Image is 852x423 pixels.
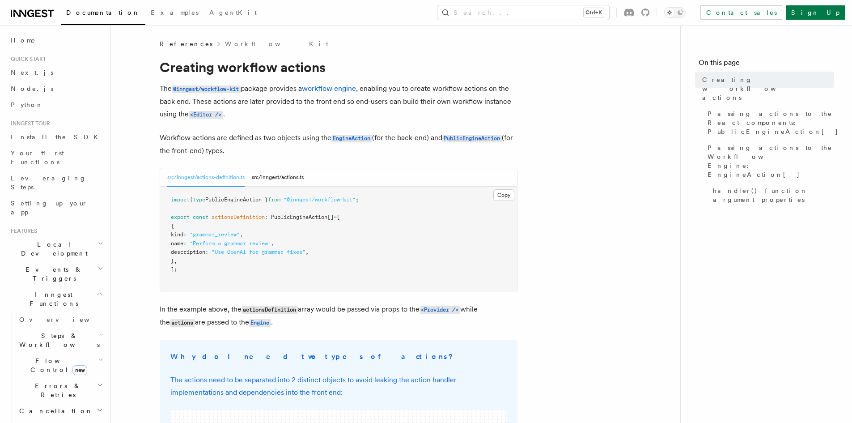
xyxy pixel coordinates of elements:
[171,197,190,203] span: import
[167,168,245,187] button: src/inngest/actions-definition.ts
[7,290,97,308] span: Inngest Functions
[171,231,183,238] span: kind
[160,39,212,48] span: References
[584,8,604,17] kbd: Ctrl+K
[11,69,53,76] span: Next.js
[170,374,507,399] p: The actions need to be separated into 2 distinct objects to avoid leaking the action handler impl...
[61,3,145,25] a: Documentation
[664,7,686,18] button: Toggle dark mode
[160,82,517,121] p: The package provides a , enabling you to create workflow actions on the back end. These actions a...
[160,303,517,329] p: In the example above, the array would be passed via props to the while the are passed to the .
[190,197,193,203] span: {
[16,406,93,415] span: Cancellation
[204,3,262,24] a: AgentKit
[172,84,241,93] a: @inngest/workflow-kit
[172,85,241,93] code: @inngest/workflow-kit
[702,75,834,102] span: Creating workflow actions
[704,106,834,140] a: Passing actions to the React components: PublicEngineAction[]
[284,197,356,203] span: "@inngest/workflow-kit"
[189,110,223,118] a: <Editor />
[11,200,88,216] span: Setting up your app
[265,214,268,220] span: :
[205,197,268,203] span: PublicEngineAction }
[249,318,271,326] a: Engine
[16,331,100,349] span: Steps & Workflows
[240,231,243,238] span: ,
[160,59,517,75] h1: Creating workflow actions
[193,197,205,203] span: type
[331,133,372,142] a: EngineAction
[242,306,298,314] code: actionsDefinition
[493,189,514,201] button: Copy
[700,5,782,20] a: Contact sales
[442,135,502,142] code: PublicEngineAction
[7,81,105,97] a: Node.js
[709,183,834,208] a: handler() function argument properties
[708,143,834,179] span: Passing actions to the Workflow Engine: EngineAction[]
[16,328,105,353] button: Steps & Workflows
[11,133,103,141] span: Install the SDK
[225,39,328,48] a: Workflow Kit
[171,240,183,247] span: name
[7,170,105,195] a: Leveraging Steps
[183,240,187,247] span: :
[16,381,97,399] span: Errors & Retries
[205,249,208,255] span: :
[7,120,50,127] span: Inngest tour
[271,214,327,220] span: PublicEngineAction
[271,240,274,247] span: ,
[704,140,834,183] a: Passing actions to the Workflow Engine: EngineAction[]
[171,249,205,255] span: description
[160,132,517,157] p: Workflow actions are defined as two objects using the (for the back-end) and (for the front-end) ...
[212,249,305,255] span: "Use OpenAI for grammar fixes"
[190,240,271,247] span: "Perform a grammar review"
[19,316,111,323] span: Overview
[174,258,177,264] span: ,
[66,9,140,16] span: Documentation
[7,56,46,63] span: Quick start
[16,378,105,403] button: Errors & Retries
[331,135,372,142] code: EngineAction
[183,231,187,238] span: :
[337,214,340,220] span: [
[420,305,460,313] a: <Provider />
[7,195,105,220] a: Setting up your app
[268,197,280,203] span: from
[356,197,359,203] span: ;
[713,186,834,204] span: handler() function argument properties
[170,319,195,327] code: actions
[699,72,834,106] a: Creating workflow actions
[7,64,105,81] a: Next.js
[7,227,37,235] span: Features
[16,312,105,328] a: Overview
[7,129,105,145] a: Install the SDK
[437,5,609,20] button: Search...Ctrl+K
[7,261,105,286] button: Events & Triggers
[327,214,334,220] span: []
[16,356,98,374] span: Flow Control
[189,111,223,119] code: <Editor />
[302,84,356,93] a: workflow engine
[171,223,174,229] span: {
[171,258,174,264] span: }
[252,168,304,187] button: src/inngest/actions.ts
[11,36,36,45] span: Home
[193,214,208,220] span: const
[16,353,105,378] button: Flow Controlnew
[305,249,309,255] span: ,
[11,150,64,166] span: Your first Functions
[7,286,105,312] button: Inngest Functions
[209,9,257,16] span: AgentKit
[699,57,834,72] h4: On this page
[7,97,105,113] a: Python
[190,231,240,238] span: "grammar_review"
[334,214,337,220] span: =
[420,306,460,314] code: <Provider />
[11,85,53,92] span: Node.js
[16,403,105,419] button: Cancellation
[151,9,199,16] span: Examples
[442,133,502,142] a: PublicEngineAction
[145,3,204,24] a: Examples
[11,101,43,108] span: Python
[171,214,190,220] span: export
